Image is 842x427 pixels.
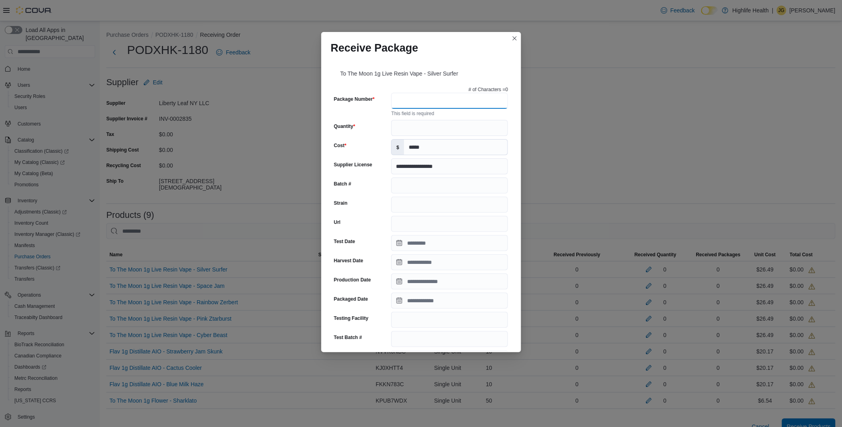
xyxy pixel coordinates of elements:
[334,277,371,283] label: Production Date
[391,293,508,309] input: Press the down key to open a popover containing a calendar.
[334,219,341,225] label: Url
[392,140,404,155] label: $
[510,34,520,43] button: Closes this modal window
[391,273,508,289] input: Press the down key to open a popover containing a calendar.
[334,334,362,341] label: Test Batch #
[334,200,348,206] label: Strain
[469,86,508,93] p: # of Characters = 0
[334,315,368,321] label: Testing Facility
[391,254,508,270] input: Press the down key to open a popover containing a calendar.
[334,181,351,187] label: Batch #
[331,61,512,83] div: To The Moon 1g Live Resin Vape - Silver Surfer
[391,109,508,117] div: This field is required
[334,96,375,102] label: Package Number
[334,162,372,168] label: Supplier License
[334,142,346,149] label: Cost
[391,235,508,251] input: Press the down key to open a popover containing a calendar.
[334,257,363,264] label: Harvest Date
[331,42,418,54] h1: Receive Package
[334,296,368,302] label: Packaged Date
[334,123,355,130] label: Quantity
[334,238,355,245] label: Test Date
